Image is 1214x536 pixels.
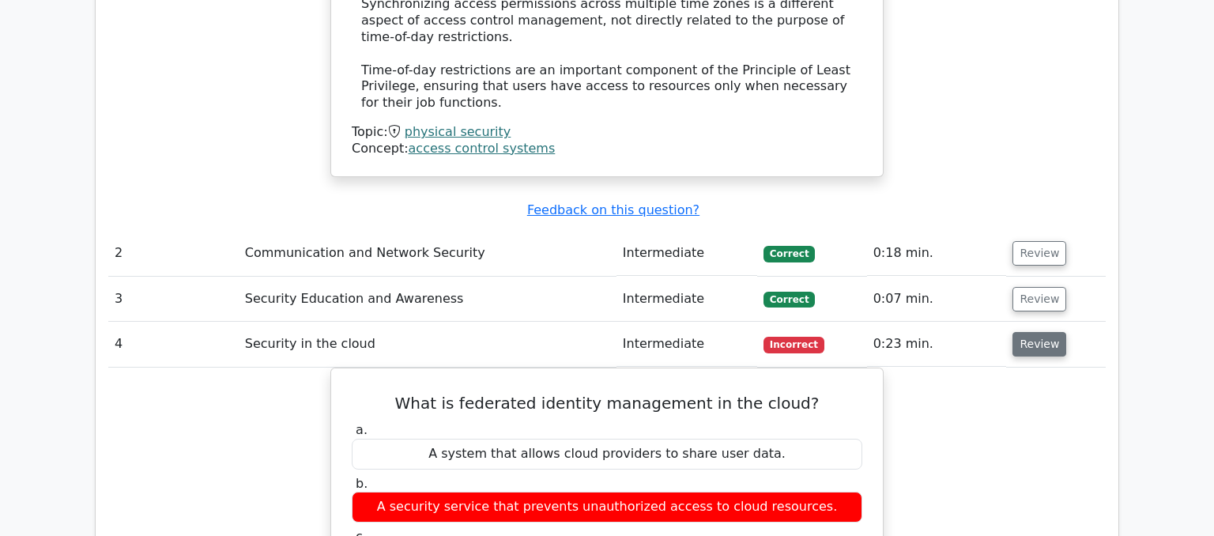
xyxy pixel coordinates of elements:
[350,394,864,413] h5: What is federated identity management in the cloud?
[352,492,862,523] div: A security service that prevents unauthorized access to cloud resources.
[352,439,862,470] div: A system that allows cloud providers to share user data.
[108,277,239,322] td: 3
[616,322,757,367] td: Intermediate
[405,124,511,139] a: physical security
[763,337,824,353] span: Incorrect
[409,141,556,156] a: access control systems
[356,476,368,491] span: b.
[239,322,616,367] td: Security in the cloud
[108,231,239,276] td: 2
[108,322,239,367] td: 4
[527,202,699,217] a: Feedback on this question?
[352,124,862,141] div: Topic:
[1012,241,1066,266] button: Review
[616,231,757,276] td: Intermediate
[239,277,616,322] td: Security Education and Awareness
[867,322,1007,367] td: 0:23 min.
[239,231,616,276] td: Communication and Network Security
[1012,332,1066,357] button: Review
[1012,287,1066,311] button: Review
[356,422,368,437] span: a.
[867,231,1007,276] td: 0:18 min.
[352,141,862,157] div: Concept:
[616,277,757,322] td: Intermediate
[867,277,1007,322] td: 0:07 min.
[763,292,815,308] span: Correct
[763,246,815,262] span: Correct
